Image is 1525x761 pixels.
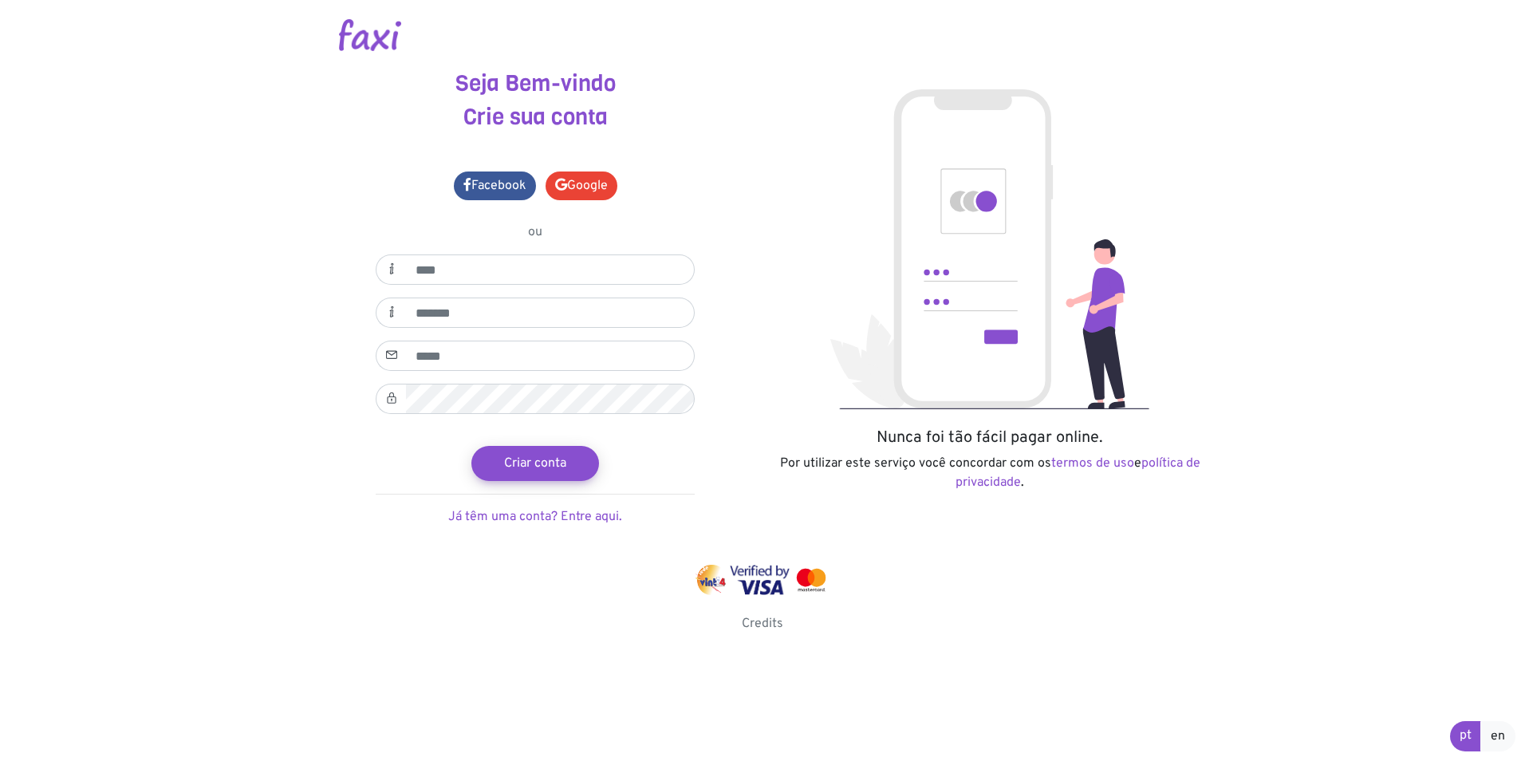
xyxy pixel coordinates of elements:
h3: Crie sua conta [320,104,751,131]
img: mastercard [793,565,829,595]
a: termos de uso [1051,455,1134,471]
a: Facebook [454,172,536,200]
h3: Seja Bem-vindo [320,70,751,97]
a: Google [546,172,617,200]
img: vinti4 [696,565,727,595]
p: ou [376,223,695,242]
a: Credits [742,616,783,632]
a: pt [1450,721,1481,751]
a: en [1480,721,1515,751]
h5: Nunca foi tão fácil pagar online. [774,428,1205,448]
button: Criar conta [471,446,599,481]
a: Já têm uma conta? Entre aqui. [448,509,622,525]
p: Por utilizar este serviço você concordar com os e . [774,454,1205,492]
img: visa [730,565,790,595]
